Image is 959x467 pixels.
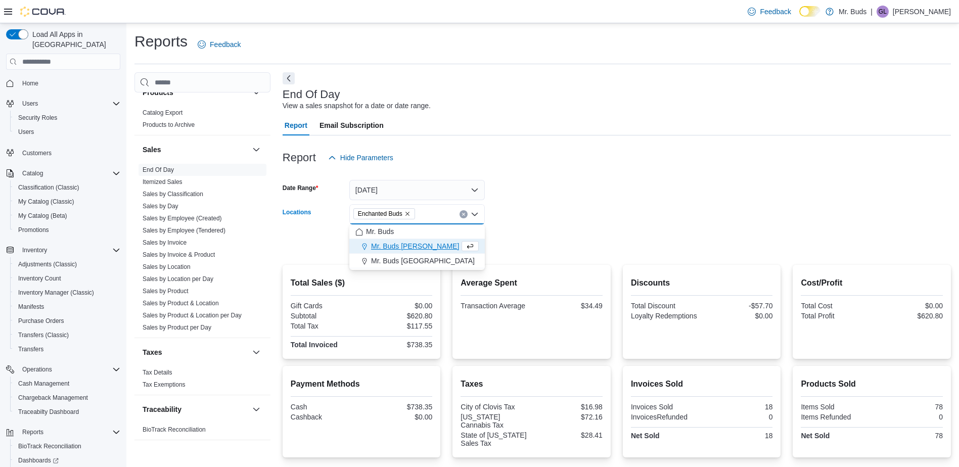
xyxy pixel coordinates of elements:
[22,100,38,108] span: Users
[801,302,870,310] div: Total Cost
[143,178,182,186] span: Itemized Sales
[14,224,120,236] span: Promotions
[14,210,120,222] span: My Catalog (Beta)
[10,286,124,300] button: Inventory Manager (Classic)
[143,275,213,283] a: Sales by Location per Day
[18,183,79,192] span: Classification (Classic)
[461,431,529,447] div: State of [US_STATE] Sales Tax
[534,302,603,310] div: $34.49
[10,328,124,342] button: Transfers (Classic)
[143,251,215,259] span: Sales by Invoice & Product
[143,239,187,247] span: Sales by Invoice
[143,166,174,174] span: End Of Day
[283,88,340,101] h3: End Of Day
[283,208,311,216] label: Locations
[631,277,773,289] h2: Discounts
[319,115,384,135] span: Email Subscription
[14,378,120,390] span: Cash Management
[801,312,870,320] div: Total Profit
[18,345,43,353] span: Transfers
[631,312,700,320] div: Loyalty Redemptions
[22,365,52,373] span: Operations
[14,440,85,452] a: BioTrack Reconciliation
[18,146,120,159] span: Customers
[18,77,42,89] a: Home
[14,301,120,313] span: Manifests
[143,381,186,389] span: Tax Exemptions
[14,406,83,418] a: Traceabilty Dashboard
[371,256,475,266] span: Mr. Buds [GEOGRAPHIC_DATA]
[10,257,124,271] button: Adjustments (Classic)
[143,121,195,128] a: Products to Archive
[18,274,61,283] span: Inventory Count
[18,244,51,256] button: Inventory
[143,227,225,234] a: Sales by Employee (Tendered)
[14,196,78,208] a: My Catalog (Classic)
[143,369,172,376] a: Tax Details
[250,403,262,415] button: Traceability
[22,169,43,177] span: Catalog
[874,403,943,411] div: 78
[704,413,772,421] div: 0
[291,378,433,390] h2: Payment Methods
[18,394,88,402] span: Chargeback Management
[461,302,529,310] div: Transaction Average
[143,226,225,235] span: Sales by Employee (Tendered)
[631,378,773,390] h2: Invoices Sold
[461,277,603,289] h2: Average Spent
[18,442,81,450] span: BioTrack Reconciliation
[10,195,124,209] button: My Catalog (Classic)
[2,76,124,90] button: Home
[14,112,120,124] span: Security Roles
[363,403,432,411] div: $738.35
[143,381,186,388] a: Tax Exemptions
[631,302,700,310] div: Total Discount
[143,190,203,198] span: Sales by Classification
[10,125,124,139] button: Users
[744,2,795,22] a: Feedback
[143,191,203,198] a: Sales by Classification
[799,6,820,17] input: Dark Mode
[460,210,468,218] button: Clear input
[871,6,873,18] p: |
[143,311,242,319] span: Sales by Product & Location per Day
[143,347,162,357] h3: Taxes
[10,439,124,453] button: BioTrack Reconciliation
[291,312,359,320] div: Subtotal
[143,121,195,129] span: Products to Archive
[18,456,59,464] span: Dashboards
[14,329,120,341] span: Transfers (Classic)
[10,111,124,125] button: Security Roles
[18,380,69,388] span: Cash Management
[143,166,174,173] a: End Of Day
[143,263,191,270] a: Sales by Location
[534,403,603,411] div: $16.98
[143,426,206,433] a: BioTrack Reconciliation
[349,180,485,200] button: [DATE]
[210,39,241,50] span: Feedback
[250,346,262,358] button: Taxes
[18,77,120,89] span: Home
[874,302,943,310] div: $0.00
[291,322,359,330] div: Total Tax
[349,239,485,254] button: Mr. Buds [PERSON_NAME] St
[760,7,791,17] span: Feedback
[143,239,187,246] a: Sales by Invoice
[461,403,529,411] div: City of Clovis Tax
[18,426,48,438] button: Reports
[18,426,120,438] span: Reports
[704,432,772,440] div: 18
[18,167,120,179] span: Catalog
[363,413,432,421] div: $0.00
[10,377,124,391] button: Cash Management
[143,215,222,222] a: Sales by Employee (Created)
[10,209,124,223] button: My Catalog (Beta)
[349,254,485,268] button: Mr. Buds [GEOGRAPHIC_DATA]
[534,413,603,421] div: $72.16
[143,300,219,307] a: Sales by Product & Location
[801,413,870,421] div: Items Refunded
[877,6,889,18] div: Gilbert Lopez
[285,115,307,135] span: Report
[14,343,120,355] span: Transfers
